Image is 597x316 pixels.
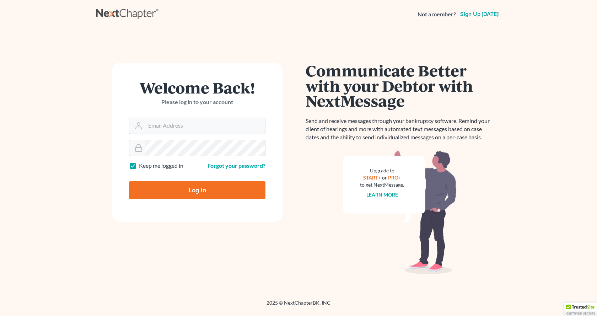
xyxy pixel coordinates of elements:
[366,192,398,198] a: Learn more
[382,175,387,181] span: or
[306,117,494,141] p: Send and receive messages through your bankruptcy software. Remind your client of hearings and mo...
[96,299,501,312] div: 2025 © NextChapterBK, INC
[129,80,265,95] h1: Welcome Back!
[129,181,265,199] input: Log In
[459,11,501,17] a: Sign up [DATE]!
[139,162,183,170] label: Keep me logged in
[129,98,265,106] p: Please log in to your account
[388,175,401,181] a: PRO+
[564,302,597,316] div: TrustedSite Certified
[145,118,265,134] input: Email Address
[418,10,456,18] strong: Not a member?
[363,175,381,181] a: START+
[360,181,404,188] div: to get NextMessage.
[343,150,457,274] img: nextmessage_bg-59042aed3d76b12b5cd301f8e5b87938c9018125f34e5fa2b7a6b67550977c72.svg
[306,63,494,108] h1: Communicate Better with your Debtor with NextMessage
[208,162,265,169] a: Forgot your password?
[360,167,404,174] div: Upgrade to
